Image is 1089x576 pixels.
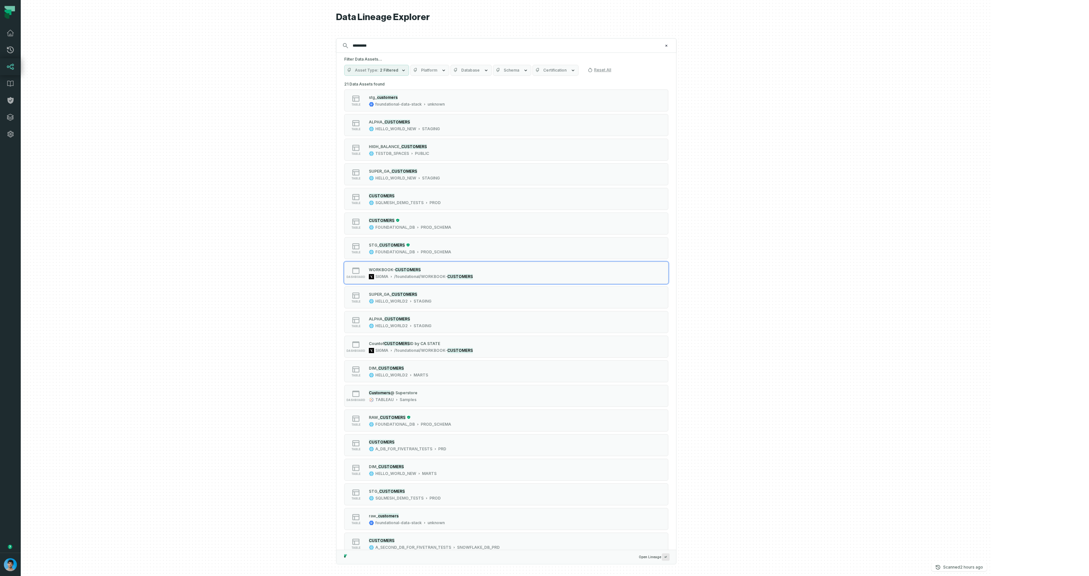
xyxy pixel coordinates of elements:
span: IM_ [372,464,378,469]
span: /foundational/WORKBO [394,348,439,353]
div: HELLO_WORLD_NEW [375,471,416,476]
button: tableHELLO_WORLD2STAGING [344,286,668,308]
button: tableA_SECOND_DB_FOR_FIVETRAN_TESTSSNOWFLAKE_DB_PRD [344,533,668,555]
span: 2 Filtered [380,68,398,73]
button: tableFOUNDATIONAL_DBPROD_SCHEMA [344,237,668,259]
div: HELLO_WORLD2 [375,323,408,328]
div: PUBLIC [415,151,429,156]
span: Count [369,341,380,346]
div: unknown [427,520,445,525]
span: OK- [439,348,447,353]
span: GA_ [384,169,392,174]
mark: CUSTOMERS [384,317,410,321]
span: aw_ [370,513,378,518]
div: PROD_SCHEMA [421,225,451,230]
mark: CUSTOMERS [384,120,410,124]
mark: CUSTOMERS [378,464,404,469]
button: tableHELLO_WORLD2STAGING [344,311,668,333]
div: SIGMA [375,348,388,353]
div: PROD_SCHEMA [421,422,451,427]
span: table [351,177,360,180]
span: table [351,497,360,500]
div: PROD [429,200,441,205]
span: r [369,513,370,518]
button: dashboardTABLEAUSamples [344,385,668,407]
span: HIGH_BALAN [369,144,394,149]
span: s [369,95,371,100]
span: HA_ [377,317,384,321]
mark: CUSTOMERS [395,267,421,272]
div: STAGING [414,299,431,304]
div: FOUNDATIONAL_DB [375,422,415,427]
span: WORKBO [369,267,387,272]
span: ALP [369,317,377,321]
button: tableFOUNDATIONAL_DBPROD_SCHEMA [344,409,668,432]
div: STAGING [414,323,431,328]
p: Scanned [943,564,983,570]
span: Press ↵ to add a new Data Asset to the graph [662,553,670,561]
span: dashboard [346,349,365,352]
button: Asset Type2 Filtered [344,65,409,76]
span: dashboard [346,398,365,402]
h1: Data Lineage Explorer [336,12,676,23]
span: dashboard [346,275,365,279]
div: A_SECOND_DB_FOR_FIVETRAN_TESTS [375,545,451,550]
span: table [351,423,360,426]
span: IM_ [372,366,378,371]
span: /foundational/WORKBO [394,274,439,279]
button: Clear search query [663,42,670,49]
mark: CUSTOMERS [379,489,405,494]
div: PRD [438,446,446,452]
button: tableSQLMESH_DEMO_TESTSPROD [344,188,668,210]
mark: customers [377,95,398,100]
span: CE_ [394,144,401,149]
div: Certified [405,243,410,247]
span: table [351,152,360,156]
div: HELLO_WORLD_NEW [375,176,416,181]
div: SQLMESH_DEMO_TESTS [375,496,424,501]
div: unknown [427,102,445,107]
button: tableHELLO_WORLD2MARTS [344,360,668,382]
div: TESTDB_SPACES [375,151,409,156]
button: Schema [493,65,531,76]
span: table [351,374,360,377]
button: Reset All [585,65,614,75]
span: @ Superstore [390,390,417,395]
div: /foundational/WORKBOOK-CUSTOMERS [394,274,473,279]
span: ID by CA STATE [410,341,440,346]
div: Suggestions [336,80,676,550]
mark: CUSTOMERS [447,348,473,353]
mark: CUSTOMERS [379,243,405,248]
mark: CUSTOMERS [369,538,394,543]
div: TABLEAU [375,397,394,402]
button: Database [451,65,492,76]
div: SIGMA [375,274,388,279]
button: dashboardSIGMA/foundational/WORKBOOK-CUSTOMERS [344,336,668,358]
span: OK- [387,267,395,272]
span: Schema [504,68,519,73]
span: table [351,522,360,525]
span: S [369,243,371,248]
button: tableSQLMESH_DEMO_TESTSPROD [344,483,668,505]
h5: Filter Data Assets... [344,57,668,62]
div: MARTS [414,373,428,378]
span: table [351,546,360,549]
div: SQLMESH_DEMO_TESTS [375,200,424,205]
span: AW_ [371,415,380,420]
div: FOUNDATIONAL_DB [375,249,415,255]
mark: CUSTOMERS [447,274,473,279]
div: SNOWFLAKE_DB_PRD [457,545,500,550]
button: dashboardSIGMA/foundational/WORKBOOK-CUSTOMERS [344,262,668,284]
mark: CUSTOMERS [401,144,427,149]
span: SUPER_ [369,169,384,174]
span: Open Lineage [639,553,670,561]
div: PROD_SCHEMA [421,249,451,255]
div: A_DB_FOR_FIVETRAN_TESTS [375,446,432,452]
span: TG_ [371,489,379,494]
div: FOUNDATIONAL_DB [375,225,415,230]
div: foundational-data-stack [375,520,422,525]
span: table [351,103,360,106]
div: Certified [394,218,400,222]
mark: customers [378,513,399,518]
button: Platform [410,65,449,76]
